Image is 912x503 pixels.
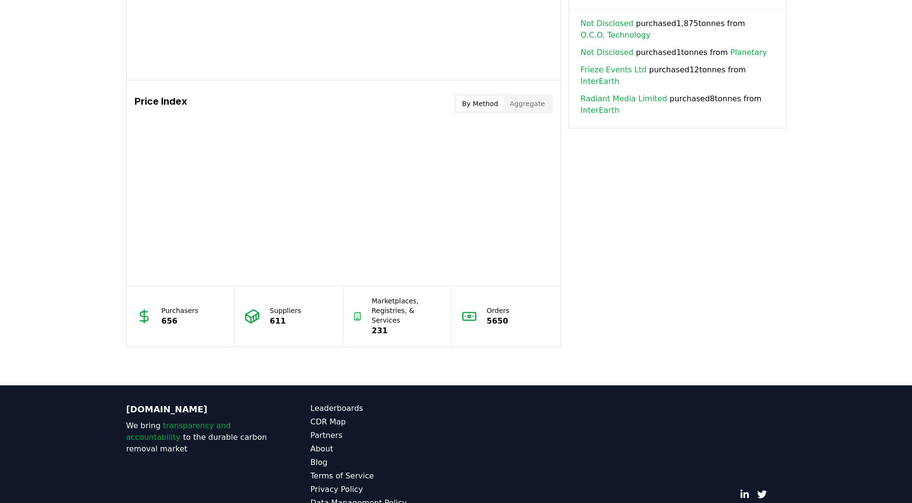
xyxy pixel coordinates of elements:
p: 611 [270,315,301,327]
a: Radiant Media Limited [581,93,667,105]
p: 5650 [487,315,509,327]
p: Purchasers [162,306,199,315]
a: Twitter [757,489,767,499]
p: [DOMAIN_NAME] [126,403,272,416]
p: 656 [162,315,199,327]
span: transparency and accountability [126,421,231,442]
a: Blog [311,457,456,468]
span: purchased 1 tonnes from [581,47,767,58]
a: Frieze Events Ltd [581,64,647,76]
a: About [311,443,456,455]
a: CDR Map [311,416,456,428]
button: By Method [456,96,504,111]
a: InterEarth [581,76,619,87]
a: Planetary [730,47,767,58]
p: We bring to the durable carbon removal market [126,420,272,455]
a: Leaderboards [311,403,456,414]
span: purchased 1,875 tonnes from [581,18,774,41]
p: Orders [487,306,509,315]
button: Aggregate [504,96,551,111]
a: Not Disclosed [581,47,634,58]
a: Privacy Policy [311,484,456,495]
a: Terms of Service [311,470,456,482]
a: Not Disclosed [581,18,634,29]
a: InterEarth [581,105,619,116]
a: LinkedIn [740,489,749,499]
a: Partners [311,430,456,441]
p: Suppliers [270,306,301,315]
span: purchased 8 tonnes from [581,93,774,116]
span: purchased 12 tonnes from [581,64,774,87]
p: 231 [372,325,442,337]
h3: Price Index [135,94,187,113]
a: O.C.O. Technology [581,29,651,41]
p: Marketplaces, Registries, & Services [372,296,442,325]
